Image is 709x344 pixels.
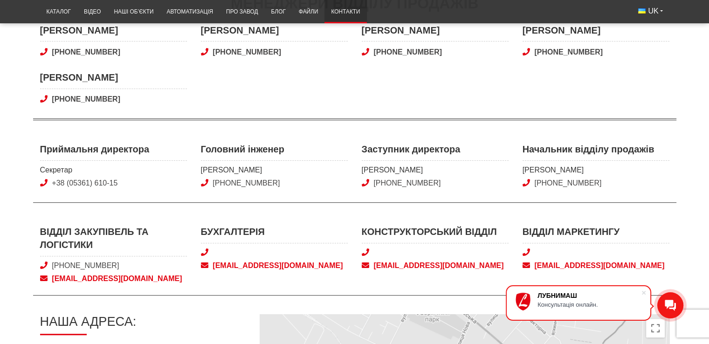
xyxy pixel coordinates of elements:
span: Бухгалтерія [201,225,348,243]
span: Приймальня директора [40,143,187,161]
div: Консультація онлайн. [537,301,641,308]
a: [PHONE_NUMBER] [201,47,348,57]
a: [PHONE_NUMBER] [373,179,441,187]
a: +38 (05361) 610-15 [52,179,117,187]
img: Українська [638,8,646,14]
a: Каталог [40,3,77,21]
a: Файли [292,3,325,21]
span: Заступник директора [362,143,509,161]
a: Блог [264,3,292,21]
span: [PERSON_NAME] [362,24,509,42]
a: Контакти [324,3,366,21]
span: [PERSON_NAME] [40,24,187,42]
a: Відео [77,3,107,21]
span: [PERSON_NAME] [201,24,348,42]
h2: Наша адреса: [40,314,245,335]
span: Секретар [40,165,187,175]
span: [PERSON_NAME] [523,165,669,175]
span: UK [648,6,658,16]
a: [PHONE_NUMBER] [40,94,187,104]
span: Начальник відділу продажів [523,143,669,161]
span: Конструкторський відділ [362,225,509,243]
button: Перемкнути повноекранний режим [646,319,665,337]
a: Про завод [220,3,264,21]
a: [PHONE_NUMBER] [40,47,187,57]
a: [EMAIL_ADDRESS][DOMAIN_NAME] [40,274,187,284]
button: UK [632,3,669,20]
a: [EMAIL_ADDRESS][DOMAIN_NAME] [362,261,509,271]
a: [PHONE_NUMBER] [523,47,669,57]
a: [PHONE_NUMBER] [213,179,280,187]
a: [PHONE_NUMBER] [52,261,119,269]
a: [EMAIL_ADDRESS][DOMAIN_NAME] [523,261,669,271]
a: [EMAIL_ADDRESS][DOMAIN_NAME] [201,261,348,271]
span: [PERSON_NAME] [523,24,669,42]
a: Наші об’єкти [107,3,160,21]
div: ЛУБНИМАШ [537,292,641,299]
span: Відділ маркетингу [523,225,669,243]
a: [PHONE_NUMBER] [362,47,509,57]
a: [PHONE_NUMBER] [534,179,601,187]
span: Головний інженер [201,143,348,161]
span: [PERSON_NAME] [40,71,187,89]
a: Автоматизація [160,3,220,21]
span: [PERSON_NAME] [201,165,348,175]
span: [PERSON_NAME] [362,165,509,175]
span: Відділ закупівель та логістики [40,225,187,256]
